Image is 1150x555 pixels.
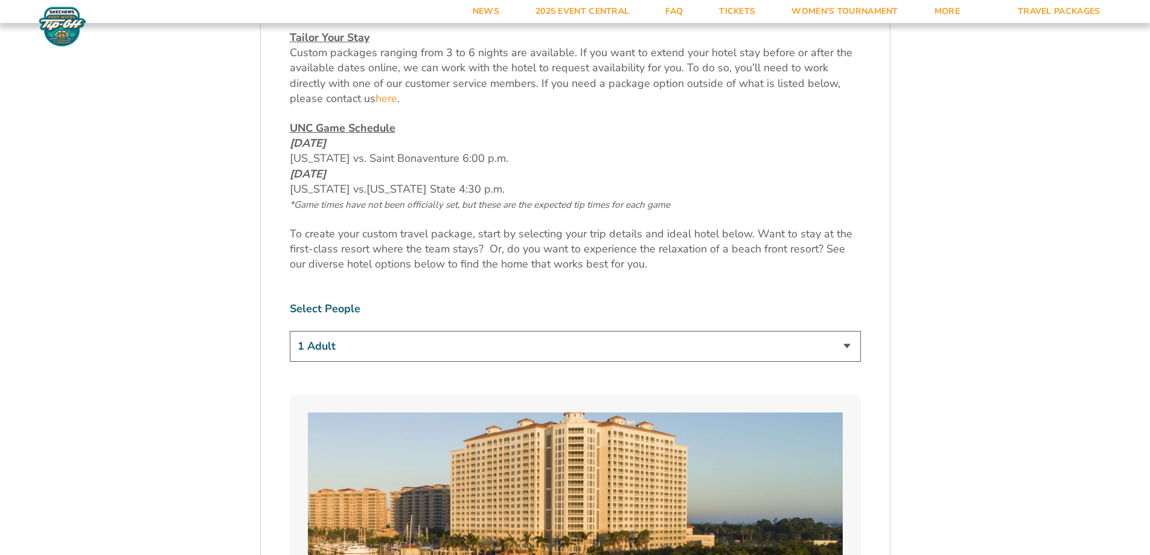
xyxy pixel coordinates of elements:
[290,167,326,181] em: [DATE]
[290,199,670,211] span: *Game times have not been officially set, but these are the expected tip times for each game
[290,30,369,45] u: Tailor Your Stay
[290,301,861,316] label: Select People
[366,182,505,196] span: [US_STATE] State 4:30 p.m.
[290,226,861,272] p: To create your custom travel package, start by selecting your trip details and ideal hotel below....
[290,121,395,135] u: UNC Game Schedule
[353,182,366,196] span: vs.
[290,136,326,150] em: [DATE]
[36,6,89,47] img: Fort Myers Tip-Off
[290,121,861,212] p: [US_STATE] vs. Saint Bonaventure 6:00 p.m. [US_STATE]
[290,30,861,106] p: Custom packages ranging from 3 to 6 nights are available. If you want to extend your hotel stay b...
[375,91,397,106] a: here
